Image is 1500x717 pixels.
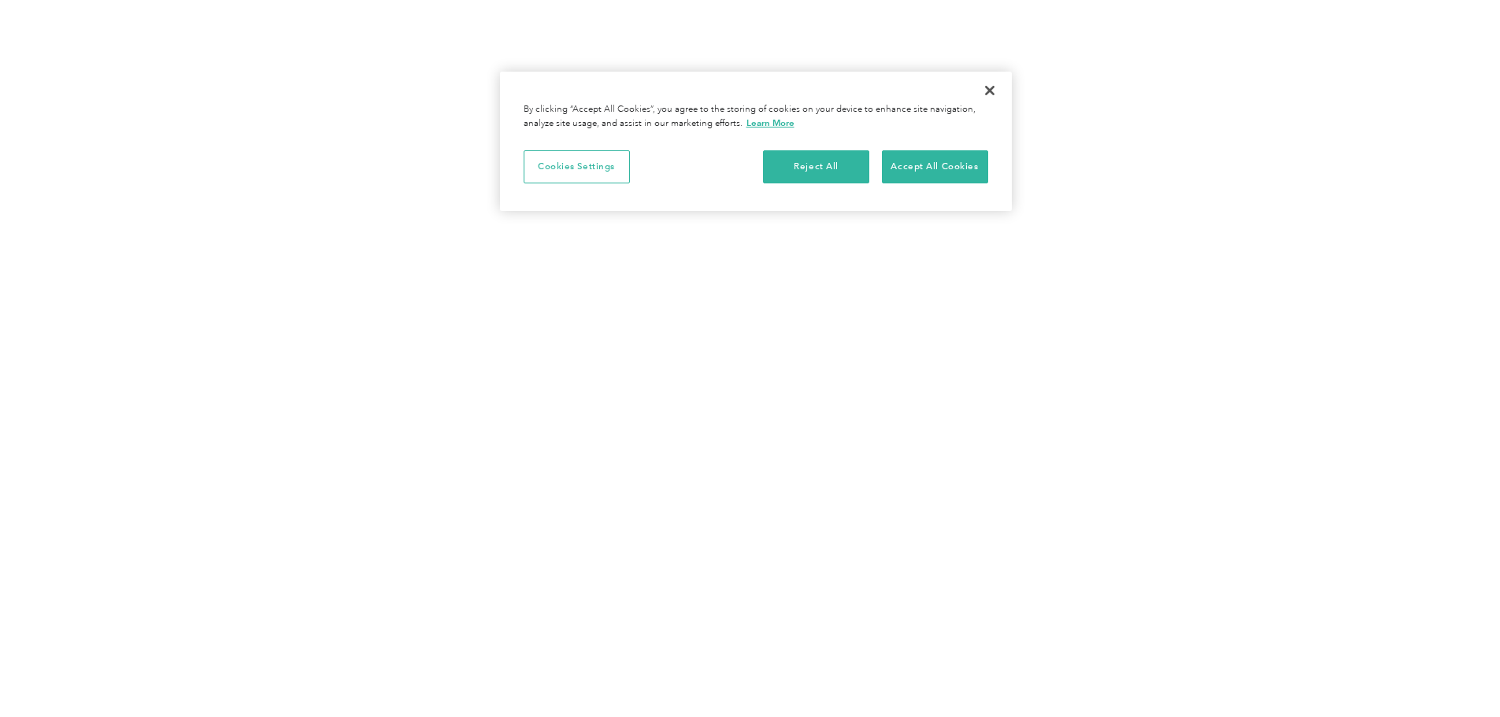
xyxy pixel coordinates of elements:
[882,150,988,183] button: Accept All Cookies
[500,72,1012,211] div: Privacy
[763,150,869,183] button: Reject All
[746,117,794,128] a: More information about your privacy, opens in a new tab
[524,103,988,131] div: By clicking “Accept All Cookies”, you agree to the storing of cookies on your device to enhance s...
[524,150,630,183] button: Cookies Settings
[500,72,1012,211] div: Cookie banner
[972,73,1007,108] button: Close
